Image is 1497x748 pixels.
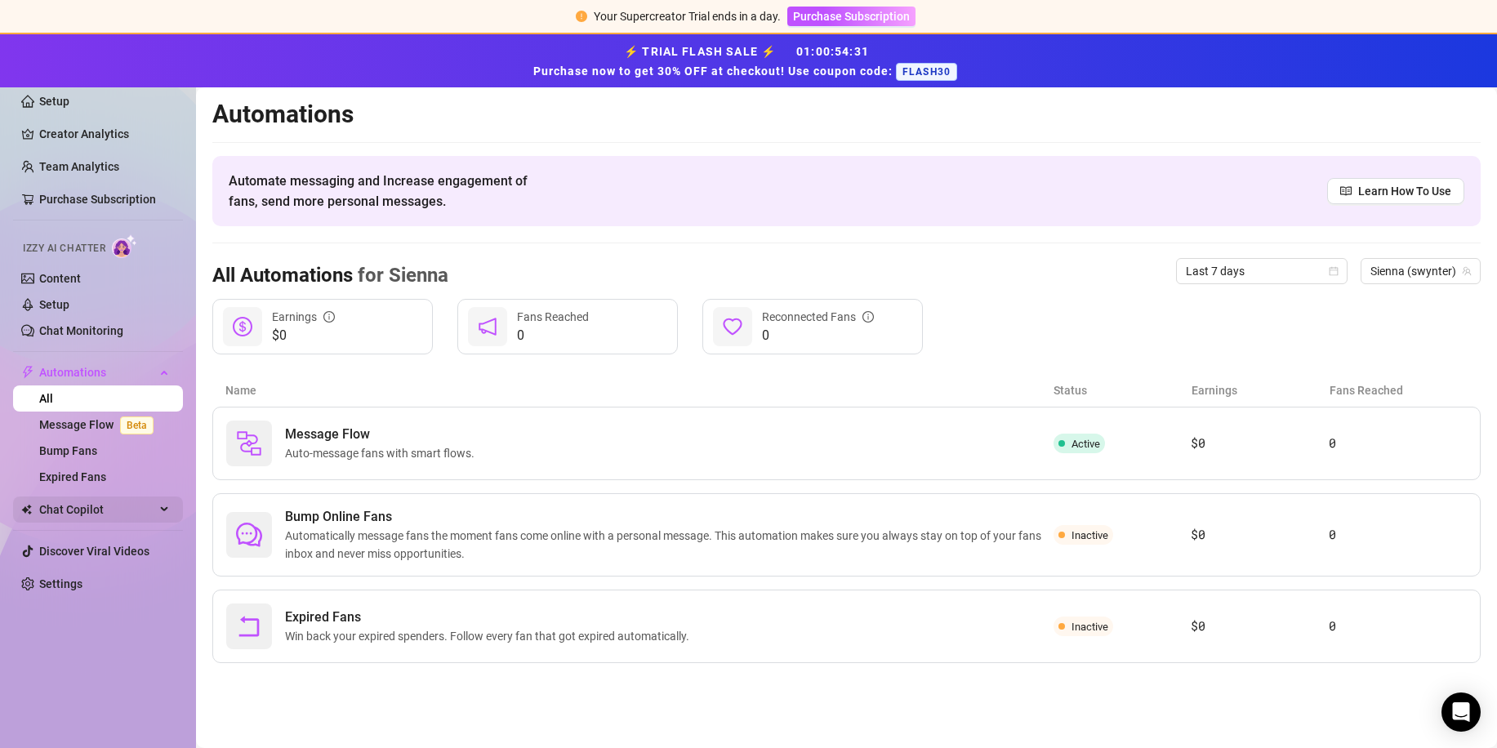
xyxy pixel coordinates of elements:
a: Creator Analytics [39,121,170,147]
div: Open Intercom Messenger [1441,692,1481,732]
span: Automations [39,359,155,385]
span: team [1462,266,1472,276]
a: Setup [39,298,69,311]
span: Bump Online Fans [285,507,1054,527]
a: Expired Fans [39,470,106,483]
strong: ⚡ TRIAL FLASH SALE ⚡ [533,45,964,78]
article: 0 [1329,525,1467,545]
article: $0 [1191,617,1329,636]
span: for Sienna [353,264,448,287]
button: Purchase Subscription [787,7,916,26]
span: Active [1072,438,1100,450]
a: Purchase Subscription [787,10,916,23]
img: AI Chatter [112,234,137,258]
span: Auto-message fans with smart flows. [285,444,481,462]
span: FLASH30 [896,63,957,81]
span: Beta [120,416,154,434]
span: dollar [233,317,252,336]
img: svg%3e [236,430,262,456]
article: 0 [1329,617,1467,636]
a: Content [39,272,81,285]
span: Chat Copilot [39,496,155,523]
h2: Automations [212,99,1481,130]
a: Bump Fans [39,444,97,457]
div: Reconnected Fans [762,308,874,326]
a: Message FlowBeta [39,418,160,431]
a: Purchase Subscription [39,193,156,206]
div: Earnings [272,308,335,326]
span: Fans Reached [517,310,589,323]
article: Earnings [1192,381,1330,399]
span: 01 : 00 : 54 : 31 [796,45,869,58]
a: Settings [39,577,82,590]
span: Win back your expired spenders. Follow every fan that got expired automatically. [285,627,696,645]
article: Name [225,381,1054,399]
strong: Purchase now to get 30% OFF at checkout! Use coupon code: [533,65,896,78]
span: info-circle [862,311,874,323]
span: thunderbolt [21,366,34,379]
article: $0 [1191,434,1329,453]
span: Last 7 days [1186,259,1338,283]
span: comment [236,522,262,548]
span: Message Flow [285,425,481,444]
span: $0 [272,326,335,345]
span: rollback [236,613,262,639]
span: read [1340,185,1352,197]
span: info-circle [323,311,335,323]
span: heart [723,317,742,336]
span: Inactive [1072,529,1108,541]
span: Automatically message fans the moment fans come online with a personal message. This automation m... [285,527,1054,563]
article: $0 [1191,525,1329,545]
a: Setup [39,95,69,108]
span: Expired Fans [285,608,696,627]
span: Automate messaging and Increase engagement of fans, send more personal messages. [229,171,543,211]
span: Purchase Subscription [793,10,910,23]
span: Inactive [1072,621,1108,633]
article: 0 [1329,434,1467,453]
a: All [39,392,53,405]
span: Sienna (swynter) [1370,259,1471,283]
span: exclamation-circle [576,11,587,22]
article: Fans Reached [1330,381,1468,399]
span: Izzy AI Chatter [23,241,105,256]
span: 0 [762,326,874,345]
article: Status [1054,381,1192,399]
span: 0 [517,326,589,345]
img: Chat Copilot [21,504,32,515]
a: Discover Viral Videos [39,545,149,558]
span: calendar [1329,266,1339,276]
h3: All Automations [212,263,448,289]
span: Your Supercreator Trial ends in a day. [594,10,781,23]
a: Chat Monitoring [39,324,123,337]
a: Team Analytics [39,160,119,173]
span: Learn How To Use [1358,182,1451,200]
span: notification [478,317,497,336]
a: Learn How To Use [1327,178,1464,204]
